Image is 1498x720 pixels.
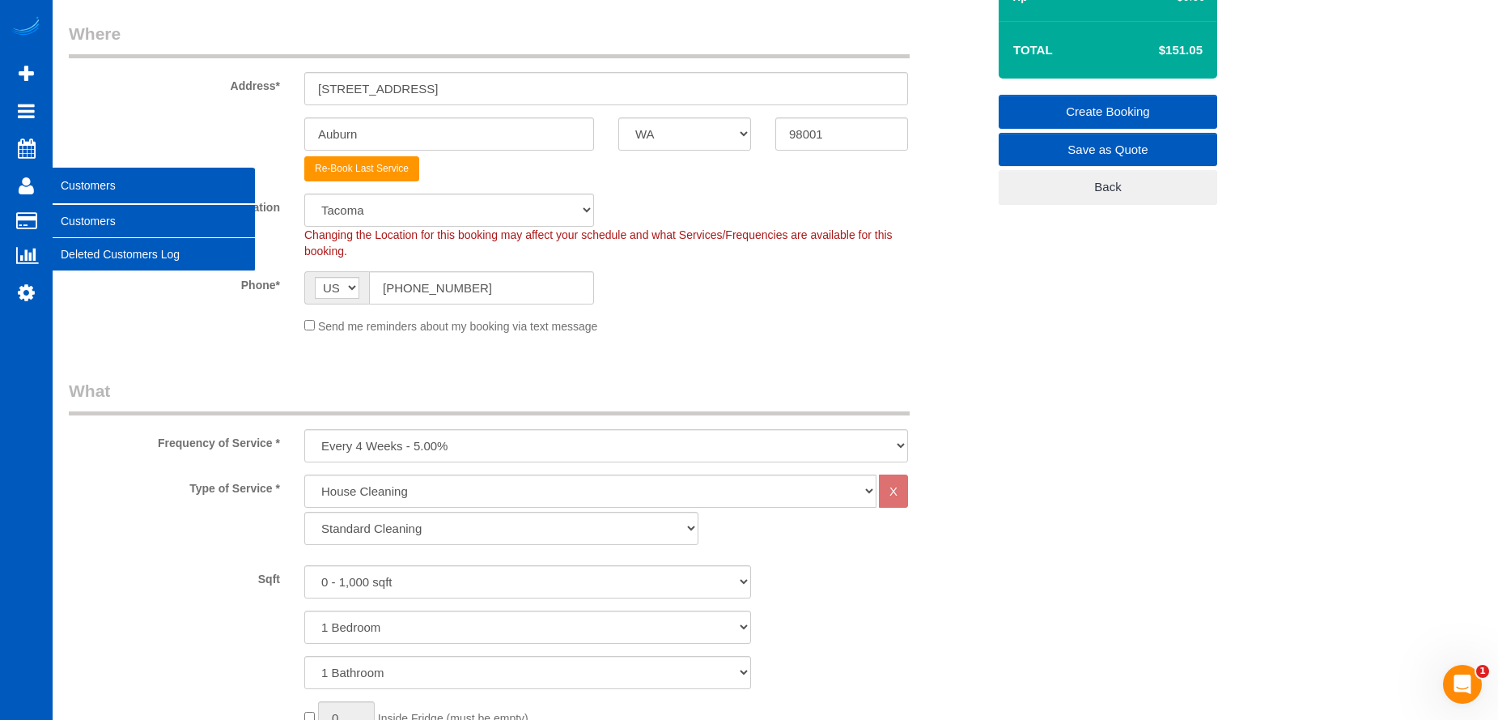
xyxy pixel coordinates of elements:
[69,22,910,58] legend: Where
[53,238,255,271] a: Deleted Customers Log
[69,379,910,415] legend: What
[1110,44,1203,58] h4: $151.05
[57,475,292,496] label: Type of Service *
[53,167,255,204] span: Customers
[304,156,419,181] button: Re-Book Last Service
[1476,665,1489,678] span: 1
[53,204,255,271] ul: Customers
[775,117,908,151] input: Zip Code*
[369,271,594,305] input: Phone*
[304,228,893,258] span: Changing the Location for this booking may affect your schedule and what Services/Frequencies are...
[57,271,292,293] label: Phone*
[318,320,598,333] span: Send me reminders about my booking via text message
[57,72,292,94] label: Address*
[304,117,594,151] input: City*
[999,95,1217,129] a: Create Booking
[1013,43,1053,57] strong: Total
[999,133,1217,167] a: Save as Quote
[10,16,42,39] img: Automaid Logo
[1443,665,1482,704] iframe: Intercom live chat
[57,429,292,451] label: Frequency of Service *
[53,205,255,237] a: Customers
[57,565,292,587] label: Sqft
[999,170,1217,204] a: Back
